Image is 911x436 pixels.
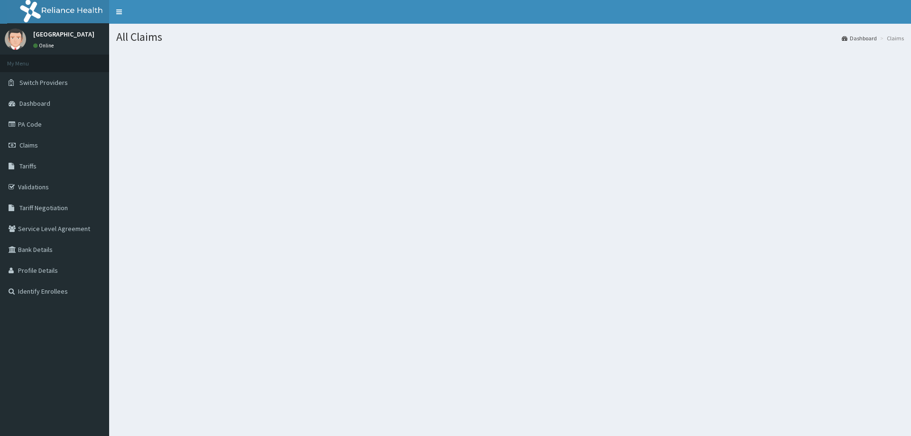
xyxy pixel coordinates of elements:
[33,42,56,49] a: Online
[19,99,50,108] span: Dashboard
[116,31,904,43] h1: All Claims
[878,34,904,42] li: Claims
[19,162,37,170] span: Tariffs
[5,28,26,50] img: User Image
[19,141,38,149] span: Claims
[33,31,94,37] p: [GEOGRAPHIC_DATA]
[842,34,877,42] a: Dashboard
[19,204,68,212] span: Tariff Negotiation
[19,78,68,87] span: Switch Providers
